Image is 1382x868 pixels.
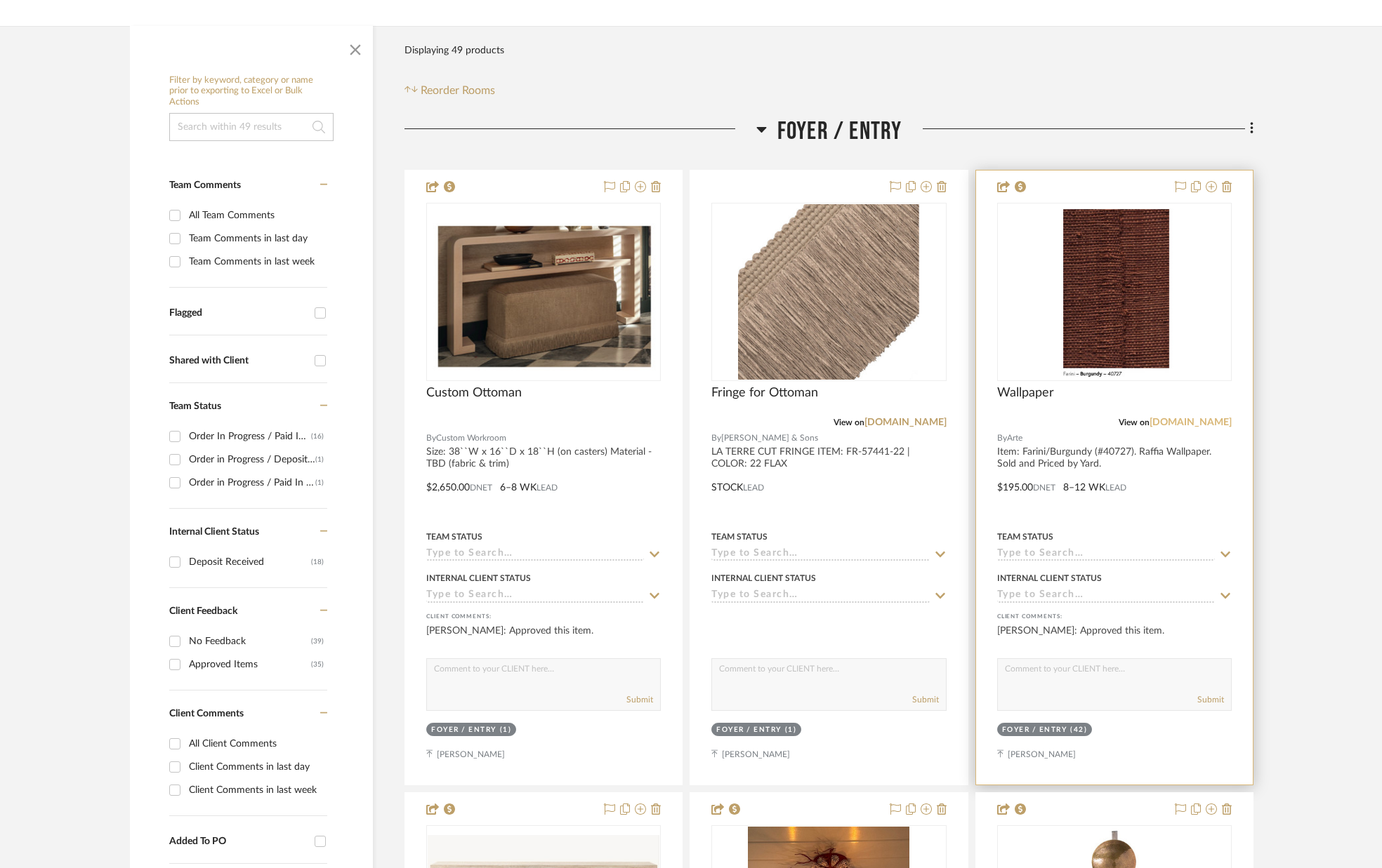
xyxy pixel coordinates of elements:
[711,432,721,445] span: By
[169,75,334,108] h6: Filter by keyword, category or name prior to exporting to Excel or Bulk Actions
[189,227,324,250] div: Team Comments in last day
[1007,432,1022,445] span: Arte
[1070,725,1087,735] div: (42)
[189,204,324,227] div: All Team Comments
[716,725,782,735] div: Foyer / Entry
[738,204,920,380] img: Fringe for Ottoman
[428,213,659,371] img: Custom Ottoman
[1119,418,1150,427] span: View on
[711,589,929,603] input: Type to Search…
[997,385,1054,401] span: Wallpaper
[426,432,436,445] span: By
[777,116,902,147] span: Foyer / Entry
[436,432,506,445] span: Custom Workroom
[189,653,311,676] div: Approved Items
[426,548,644,561] input: Type to Search…
[189,472,315,494] div: Order in Progress / Paid In Full / Freight Due to Ship
[315,472,324,494] div: (1)
[711,385,818,401] span: Fringe for Ottoman
[169,355,308,367] div: Shared with Client
[421,82,495,99] span: Reorder Rooms
[169,527,259,537] span: Internal Client Status
[997,589,1215,603] input: Type to Search…
[834,418,864,427] span: View on
[1197,693,1224,706] button: Submit
[169,401,221,411] span: Team Status
[341,33,369,61] button: Close
[169,836,308,848] div: Added To PO
[997,530,1053,543] div: Team Status
[311,653,324,676] div: (35)
[711,572,816,585] div: Internal Client Status
[315,448,324,471] div: (1)
[426,589,644,603] input: Type to Search…
[997,548,1215,561] input: Type to Search…
[426,385,522,401] span: Custom Ottoman
[169,606,237,616] span: Client Feedback
[311,425,324,448] div: (16)
[1002,725,1067,735] div: Foyer / Entry
[169,307,308,319] div: Flagged
[426,530,482,543] div: Team Status
[426,572,531,585] div: Internal Client Status
[997,572,1102,585] div: Internal Client Status
[500,725,512,735] div: (1)
[189,425,311,448] div: Order In Progress / Paid In Full w/ Freight, No Balance due
[311,551,324,573] div: (18)
[785,725,797,735] div: (1)
[711,548,929,561] input: Type to Search…
[311,630,324,653] div: (39)
[189,551,311,573] div: Deposit Received
[189,251,324,273] div: Team Comments in last week
[1150,418,1232,427] a: [DOMAIN_NAME]
[998,203,1231,380] div: 0
[169,113,334,141] input: Search within 49 results
[721,432,818,445] span: [PERSON_NAME] & Sons
[189,779,324,801] div: Client Comments in last week
[169,709,244,719] span: Client Comments
[711,530,768,543] div: Team Status
[997,624,1232,652] div: [PERSON_NAME]: Approved this item.
[189,448,315,471] div: Order in Progress / Deposit Paid / Balance due
[426,624,661,652] div: [PERSON_NAME]: Approved this item.
[189,756,324,778] div: Client Comments in last day
[626,693,653,706] button: Submit
[1053,204,1176,380] img: Wallpaper
[997,432,1007,445] span: By
[431,725,496,735] div: Foyer / Entry
[404,36,504,65] div: Displaying 49 products
[189,733,324,755] div: All Client Comments
[189,630,311,653] div: No Feedback
[169,180,241,190] span: Team Comments
[404,82,495,99] button: Reorder Rooms
[864,418,947,427] a: [DOMAIN_NAME]
[912,693,939,706] button: Submit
